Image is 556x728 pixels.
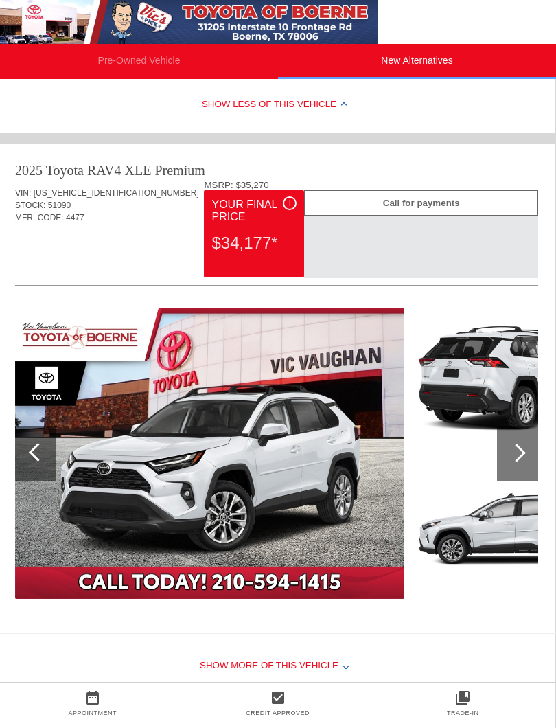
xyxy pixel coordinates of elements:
[34,188,199,198] span: [US_VEHICLE_IDENTIFICATION_NUMBER]
[185,690,371,706] a: check_box
[211,225,297,261] div: $34,177*
[66,213,84,223] span: 4477
[48,201,71,210] span: 51090
[246,709,310,716] a: Credit Approved
[447,709,479,716] a: Trade-In
[15,161,121,180] div: 2025 Toyota RAV4
[15,244,538,266] div: Quoted on [DATE] 9:24:19 AM
[283,196,297,210] div: i
[304,190,538,216] div: Call for payments
[15,188,31,198] span: VIN:
[69,709,117,716] a: Appointment
[370,690,555,706] a: collections_bookmark
[15,213,64,223] span: MFR. CODE:
[204,180,538,190] div: MSRP: $35,270
[15,308,404,599] img: image.aspx
[278,44,556,79] li: New Alternatives
[15,201,45,210] span: STOCK:
[211,196,297,225] div: Your Final Price
[125,161,205,180] div: XLE Premium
